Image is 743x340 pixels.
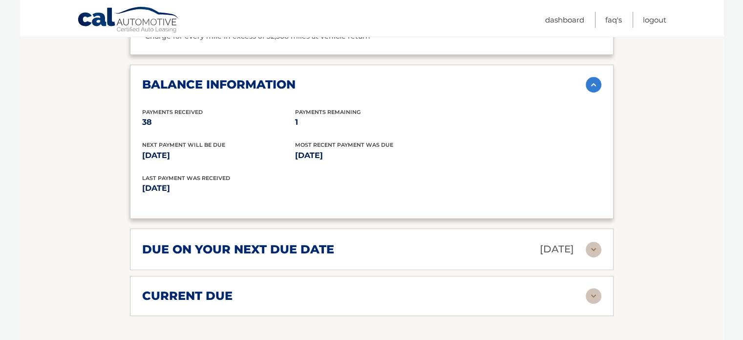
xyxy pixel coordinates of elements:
[142,242,334,257] h2: due on your next due date
[295,141,393,148] span: Most Recent Payment Was Due
[142,175,230,181] span: Last Payment was received
[295,109,361,115] span: Payments Remaining
[142,141,225,148] span: Next Payment will be due
[586,242,601,257] img: accordion-rest.svg
[586,288,601,304] img: accordion-rest.svg
[142,109,203,115] span: Payments Received
[586,77,601,92] img: accordion-active.svg
[295,149,448,162] p: [DATE]
[77,6,180,35] a: Cal Automotive
[605,12,622,28] a: FAQ's
[142,181,372,195] p: [DATE]
[142,115,295,129] p: 38
[643,12,666,28] a: Logout
[142,77,296,92] h2: balance information
[295,115,448,129] p: 1
[142,149,295,162] p: [DATE]
[545,12,584,28] a: Dashboard
[540,241,574,258] p: [DATE]
[142,289,233,303] h2: current due
[142,32,370,41] span: *Charge for every mile in excess of 32,506 miles at vehicle return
